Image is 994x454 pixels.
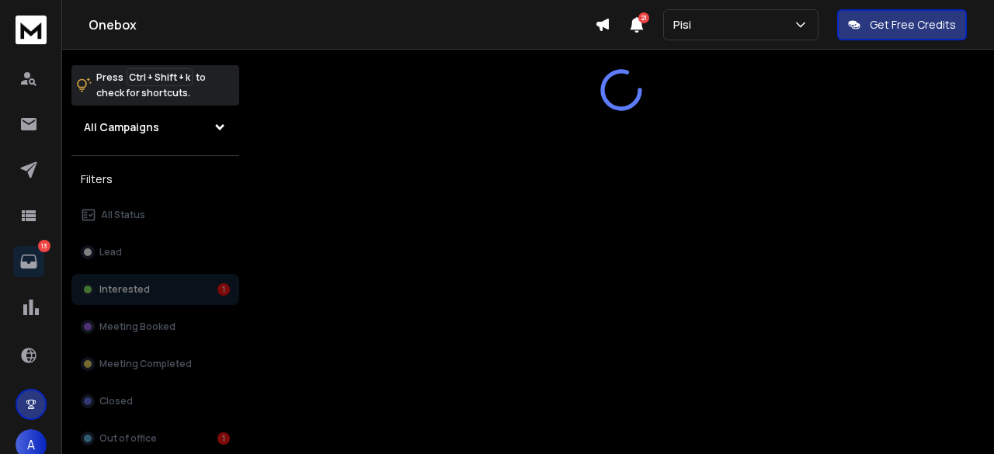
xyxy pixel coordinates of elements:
[16,16,47,44] img: logo
[96,70,206,101] p: Press to check for shortcuts.
[89,16,595,34] h1: Onebox
[638,12,649,23] span: 21
[13,246,44,277] a: 13
[870,17,956,33] p: Get Free Credits
[127,68,193,86] span: Ctrl + Shift + k
[84,120,159,135] h1: All Campaigns
[837,9,967,40] button: Get Free Credits
[673,17,697,33] p: Pisi
[71,168,239,190] h3: Filters
[71,112,239,143] button: All Campaigns
[38,240,50,252] p: 13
